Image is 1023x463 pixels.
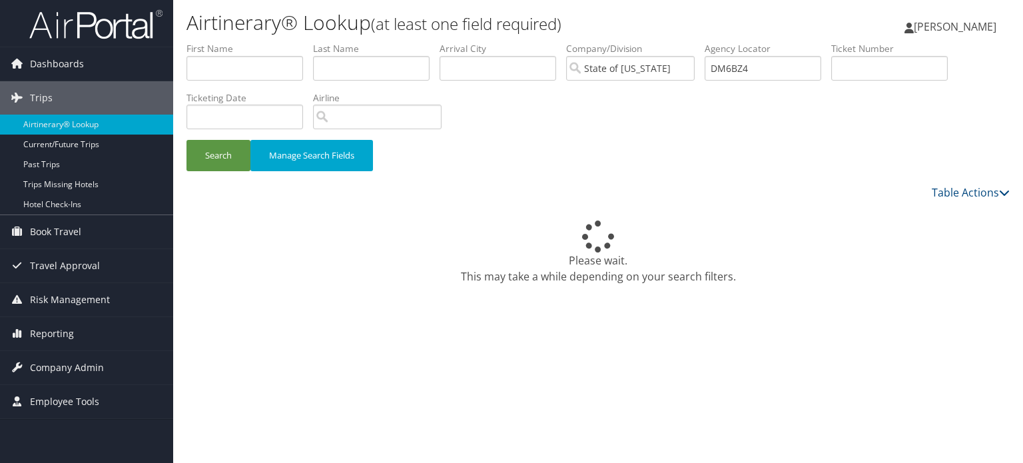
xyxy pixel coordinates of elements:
label: Agency Locator [705,42,831,55]
label: First Name [186,42,313,55]
span: Employee Tools [30,385,99,418]
label: Company/Division [566,42,705,55]
span: Dashboards [30,47,84,81]
label: Arrival City [440,42,566,55]
span: Book Travel [30,215,81,248]
span: Reporting [30,317,74,350]
a: [PERSON_NAME] [904,7,1010,47]
button: Manage Search Fields [250,140,373,171]
label: Ticket Number [831,42,958,55]
span: Risk Management [30,283,110,316]
span: Trips [30,81,53,115]
img: airportal-logo.png [29,9,163,40]
span: Company Admin [30,351,104,384]
a: Table Actions [932,185,1010,200]
span: [PERSON_NAME] [914,19,996,34]
span: Travel Approval [30,249,100,282]
label: Ticketing Date [186,91,313,105]
button: Search [186,140,250,171]
h1: Airtinerary® Lookup [186,9,735,37]
div: Please wait. This may take a while depending on your search filters. [186,221,1010,284]
small: (at least one field required) [371,13,561,35]
label: Airline [313,91,452,105]
label: Last Name [313,42,440,55]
